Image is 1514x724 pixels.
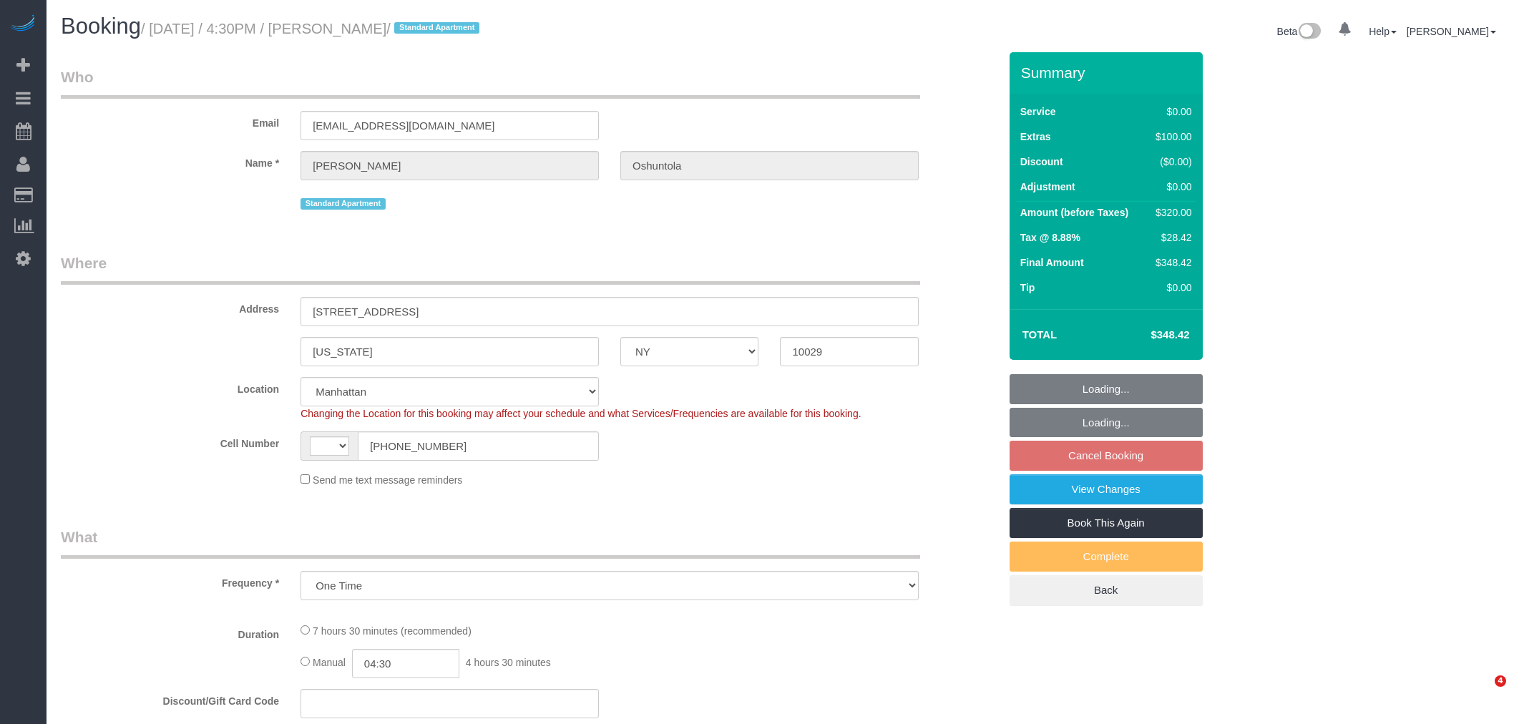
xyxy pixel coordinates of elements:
[1465,675,1500,710] iframe: Intercom live chat
[358,431,599,461] input: Cell Number
[1150,180,1191,194] div: $0.00
[1369,26,1397,37] a: Help
[313,625,472,637] span: 7 hours 30 minutes (recommended)
[1150,230,1191,245] div: $28.42
[1150,155,1191,169] div: ($0.00)
[1108,329,1189,341] h4: $348.42
[61,14,141,39] span: Booking
[50,622,290,642] label: Duration
[1020,280,1035,295] label: Tip
[313,657,346,668] span: Manual
[61,67,920,99] legend: Who
[1020,104,1056,119] label: Service
[1150,280,1191,295] div: $0.00
[1010,575,1203,605] a: Back
[1150,255,1191,270] div: $348.42
[1021,64,1196,81] h3: Summary
[301,408,861,419] span: Changing the Location for this booking may affect your schedule and what Services/Frequencies are...
[301,151,599,180] input: First Name
[1407,26,1496,37] a: [PERSON_NAME]
[386,21,484,36] span: /
[301,111,599,140] input: Email
[1020,255,1084,270] label: Final Amount
[1020,129,1051,144] label: Extras
[1277,26,1322,37] a: Beta
[50,151,290,170] label: Name *
[50,377,290,396] label: Location
[1150,129,1191,144] div: $100.00
[50,689,290,708] label: Discount/Gift Card Code
[9,14,37,34] img: Automaid Logo
[1010,474,1203,504] a: View Changes
[50,297,290,316] label: Address
[1150,205,1191,220] div: $320.00
[1020,180,1075,194] label: Adjustment
[1022,328,1058,341] strong: Total
[1010,508,1203,538] a: Book This Again
[1020,205,1128,220] label: Amount (before Taxes)
[301,337,599,366] input: City
[1297,23,1321,41] img: New interface
[50,111,290,130] label: Email
[1020,230,1080,245] label: Tax @ 8.88%
[50,431,290,451] label: Cell Number
[313,474,462,486] span: Send me text message reminders
[50,571,290,590] label: Frequency *
[141,21,484,36] small: / [DATE] / 4:30PM / [PERSON_NAME]
[61,527,920,559] legend: What
[1150,104,1191,119] div: $0.00
[620,151,919,180] input: Last Name
[466,657,551,668] span: 4 hours 30 minutes
[780,337,918,366] input: Zip Code
[61,253,920,285] legend: Where
[1495,675,1506,687] span: 4
[394,22,479,34] span: Standard Apartment
[1020,155,1063,169] label: Discount
[301,198,386,210] span: Standard Apartment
